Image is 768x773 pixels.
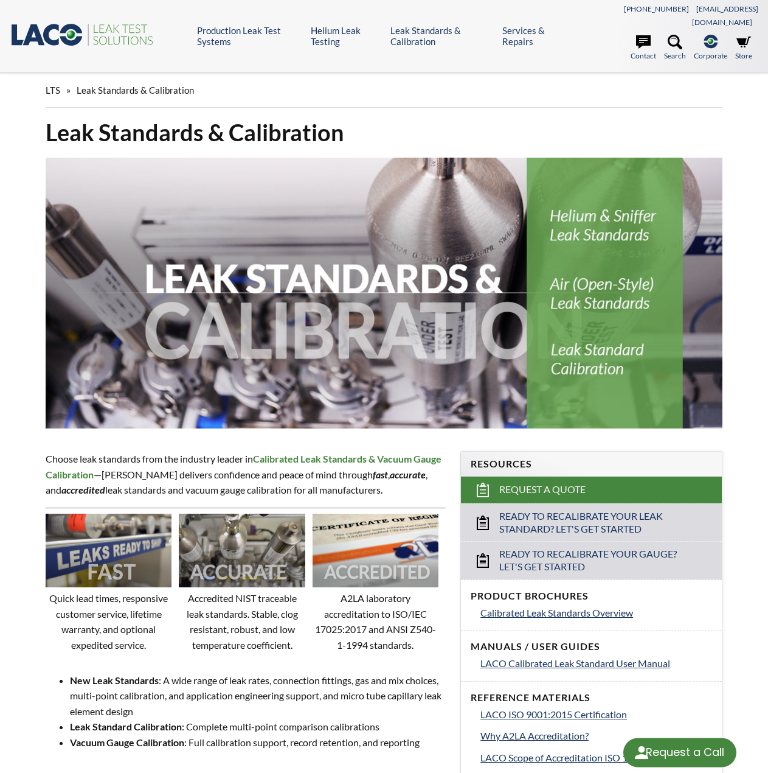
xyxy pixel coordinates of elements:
[471,590,712,603] h4: Product Brochures
[461,503,722,542] a: Ready to Recalibrate Your Leak Standard? Let's Get Started
[502,25,568,47] a: Services & Repairs
[692,4,758,27] a: [EMAIL_ADDRESS][DOMAIN_NAME]
[461,541,722,579] a: Ready to Recalibrate Your Gauge? Let's Get Started
[70,673,446,719] li: : A wide range of leak rates, connection fittings, gas and mix choices, multi-point calibration, ...
[480,657,670,669] span: LACO Calibrated Leak Standard User Manual
[480,750,712,766] a: LACO Scope of Accreditation ISO 17025:2017
[313,514,438,587] img: Image showing the word ACCREDITED overlaid on it
[480,656,712,671] a: LACO Calibrated Leak Standard User Manual
[480,752,674,763] span: LACO Scope of Accreditation ISO 17025:2017
[480,728,712,744] a: Why A2LA Accreditation?
[735,35,752,61] a: Store
[46,158,722,428] img: Leak Standards & Calibration header
[46,453,441,480] strong: Calibrated Leak Standards & Vacuum Gauge Calibration
[390,25,493,47] a: Leak Standards & Calibration
[480,607,633,618] span: Calibrated Leak Standards Overview
[471,691,712,704] h4: Reference Materials
[70,736,184,748] strong: Vacuum Gauge Calibration
[624,4,689,13] a: [PHONE_NUMBER]
[480,708,627,720] span: LACO ISO 9001:2015 Certification
[77,85,194,96] span: Leak Standards & Calibration
[179,514,305,587] img: Image showing the word ACCURATE overlaid on it
[664,35,686,61] a: Search
[70,719,446,735] li: : Complete multi-point comparison calibrations
[46,117,722,147] h1: Leak Standards & Calibration
[480,730,589,741] span: Why A2LA Accreditation?
[694,50,727,61] span: Corporate
[480,605,712,621] a: Calibrated Leak Standards Overview
[471,458,712,470] h4: Resources
[46,451,446,498] p: Choose leak standards from the industry leader in —[PERSON_NAME] delivers confidence and peace of...
[70,674,159,686] strong: New Leak Standards
[46,590,171,652] p: Quick lead times, responsive customer service, lifetime warranty, and optional expedited service.
[46,73,722,108] div: »
[70,721,182,732] strong: Leak Standard Calibration
[631,35,656,61] a: Contact
[632,743,651,763] img: round button
[46,514,171,587] img: Image showing the word FAST overlaid on it
[311,25,381,47] a: Helium Leak Testing
[623,738,736,768] div: Request a Call
[373,469,388,480] em: fast
[461,477,722,503] a: Request a Quote
[390,469,426,480] strong: accurate
[499,548,685,573] span: Ready to Recalibrate Your Gauge? Let's Get Started
[646,738,724,766] div: Request a Call
[70,735,446,750] li: : Full calibration support, record retention, and reporting
[46,85,60,96] span: LTS
[499,483,586,496] span: Request a Quote
[480,707,712,722] a: LACO ISO 9001:2015 Certification
[499,510,685,536] span: Ready to Recalibrate Your Leak Standard? Let's Get Started
[313,590,438,652] p: A2LA laboratory accreditation to ISO/IEC 17025:2017 and ANSI Z540-1-1994 standards.
[471,640,712,653] h4: Manuals / User Guides
[179,590,305,652] p: Accredited NIST traceable leak standards. Stable, clog resistant, robust, and low temperature coe...
[197,25,302,47] a: Production Leak Test Systems
[61,484,105,495] em: accredited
